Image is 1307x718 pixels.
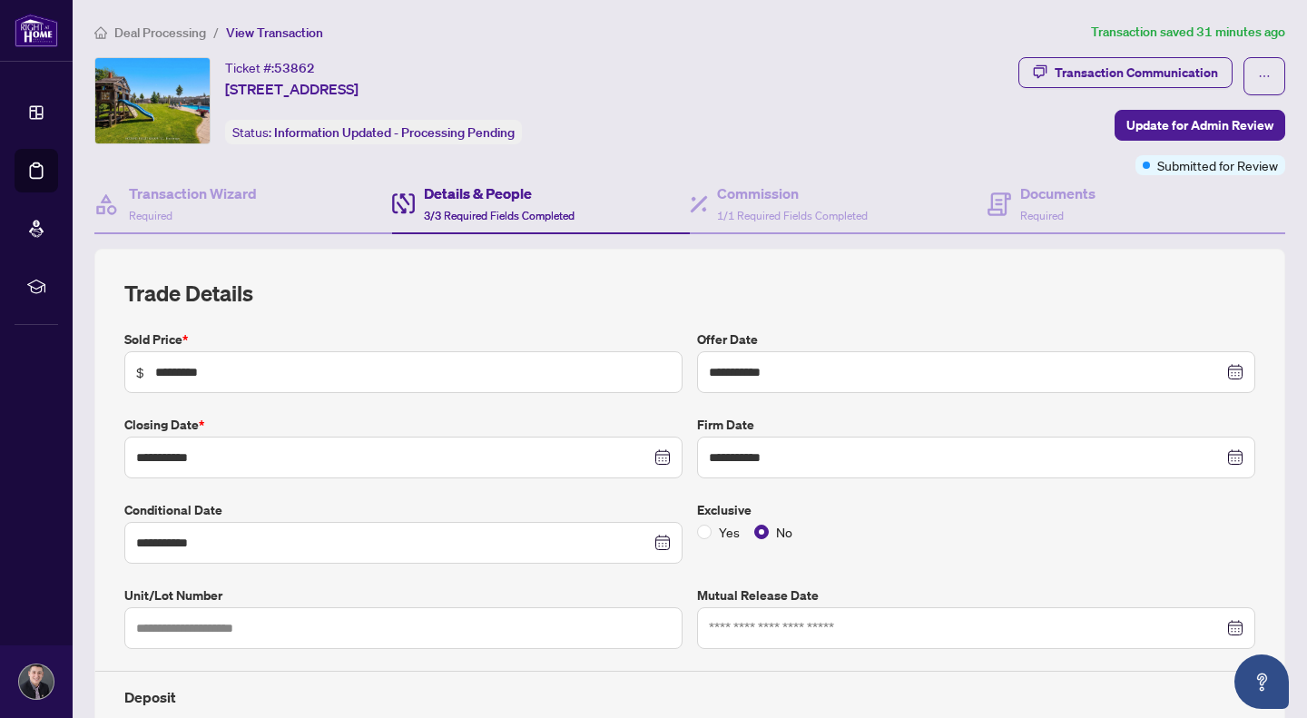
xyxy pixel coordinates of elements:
[129,182,257,204] h4: Transaction Wizard
[1055,58,1218,87] div: Transaction Communication
[19,664,54,699] img: Profile Icon
[1018,57,1233,88] button: Transaction Communication
[697,500,1255,520] label: Exclusive
[124,329,683,349] label: Sold Price
[717,182,868,204] h4: Commission
[94,26,107,39] span: home
[225,57,315,78] div: Ticket #:
[225,120,522,144] div: Status:
[114,25,206,41] span: Deal Processing
[1234,654,1289,709] button: Open asap
[124,585,683,605] label: Unit/Lot Number
[95,58,210,143] img: IMG-W12361498_1.jpg
[274,60,315,76] span: 53862
[697,415,1255,435] label: Firm Date
[424,182,575,204] h4: Details & People
[15,14,58,47] img: logo
[129,209,172,222] span: Required
[124,686,1255,708] h4: Deposit
[717,209,868,222] span: 1/1 Required Fields Completed
[1091,22,1285,43] article: Transaction saved 31 minutes ago
[124,415,683,435] label: Closing Date
[1258,70,1271,83] span: ellipsis
[1157,155,1278,175] span: Submitted for Review
[1126,111,1273,140] span: Update for Admin Review
[1020,209,1064,222] span: Required
[124,500,683,520] label: Conditional Date
[697,585,1255,605] label: Mutual Release Date
[769,522,800,542] span: No
[697,329,1255,349] label: Offer Date
[124,279,1255,308] h2: Trade Details
[1115,110,1285,141] button: Update for Admin Review
[274,124,515,141] span: Information Updated - Processing Pending
[226,25,323,41] span: View Transaction
[136,362,144,382] span: $
[712,522,747,542] span: Yes
[213,22,219,43] li: /
[1020,182,1096,204] h4: Documents
[424,209,575,222] span: 3/3 Required Fields Completed
[225,78,359,100] span: [STREET_ADDRESS]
